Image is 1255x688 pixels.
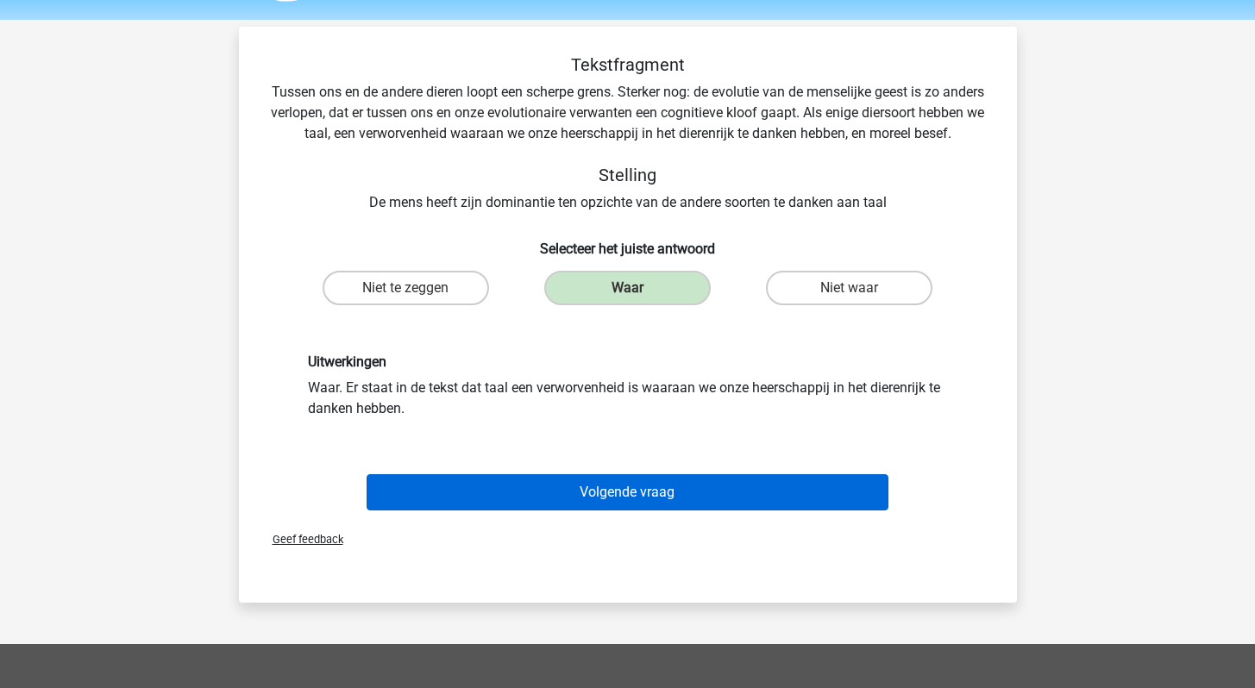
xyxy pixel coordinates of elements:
div: Tussen ons en de andere dieren loopt een scherpe grens. Sterker nog: de evolutie van de menselijk... [267,54,989,213]
div: Waar. Er staat in de tekst dat taal een verworvenheid is waaraan we onze heerschappij in het dier... [295,353,961,418]
button: Volgende vraag [367,474,888,510]
h6: Selecteer het juiste antwoord [267,227,989,257]
span: Geef feedback [259,533,343,546]
label: Niet te zeggen [323,271,489,305]
label: Waar [544,271,711,305]
h5: Stelling [267,165,989,185]
label: Niet waar [766,271,932,305]
h5: Tekstfragment [267,54,989,75]
h6: Uitwerkingen [308,353,948,370]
